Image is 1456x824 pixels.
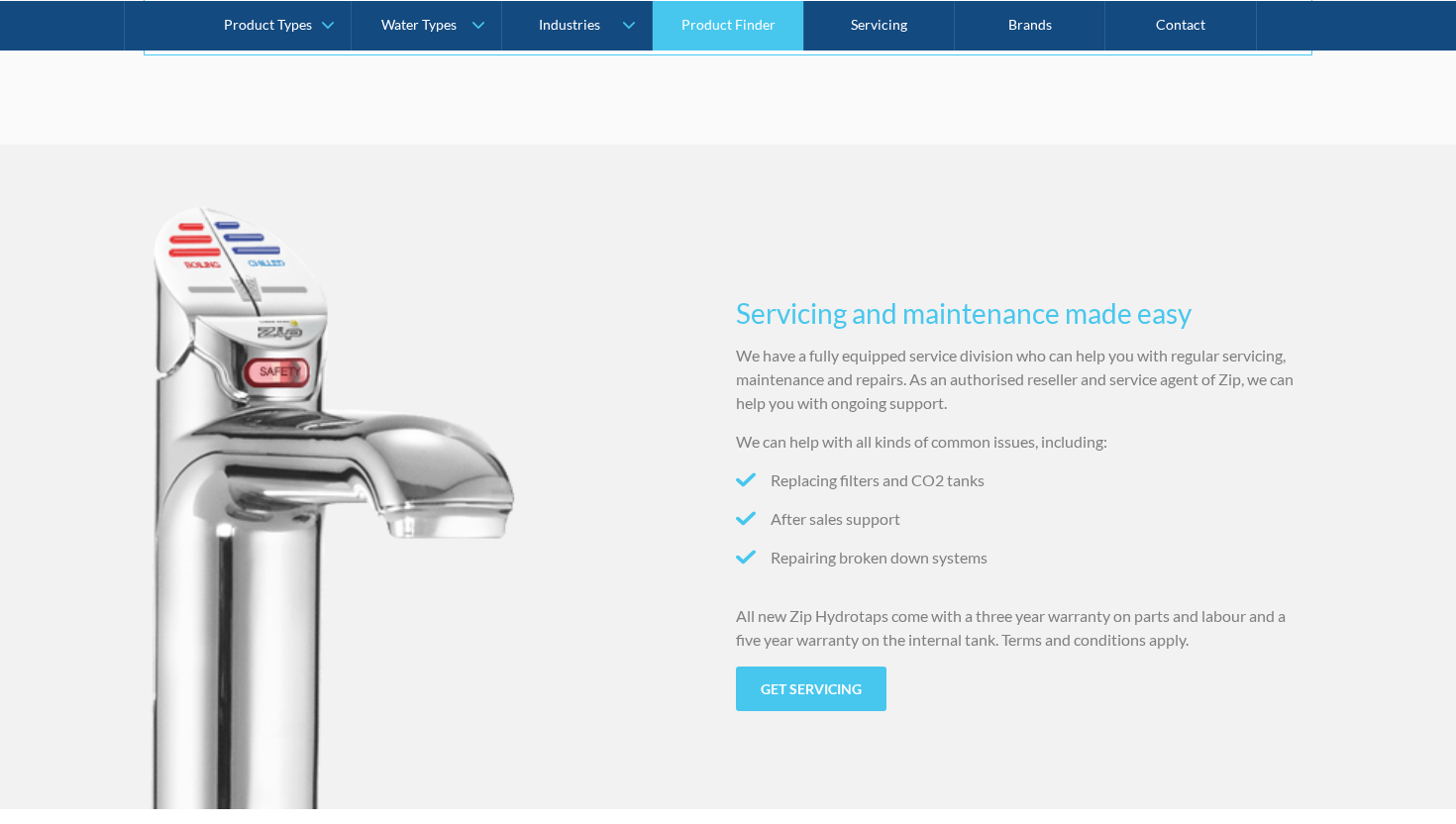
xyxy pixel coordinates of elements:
p: We can help with all kinds of common issues, including: [736,430,1312,454]
li: Repairing broken down systems [736,546,1312,569]
li: Replacing filters and CO2 tanks [736,468,1312,492]
img: Zip [144,204,523,809]
p: We have a fully equipped service division who can help you with regular servicing, maintenance an... [736,344,1312,415]
a: Get servicing [736,667,886,711]
div: Industries [539,16,600,33]
div: Water Types [381,16,457,33]
h3: Servicing and maintenance made easy [736,292,1312,334]
div: Product Types [224,16,312,33]
p: All new Zip Hydrotaps come with a three year warranty on parts and labour and a five year warrant... [736,604,1312,652]
li: After sales support [736,507,1312,531]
